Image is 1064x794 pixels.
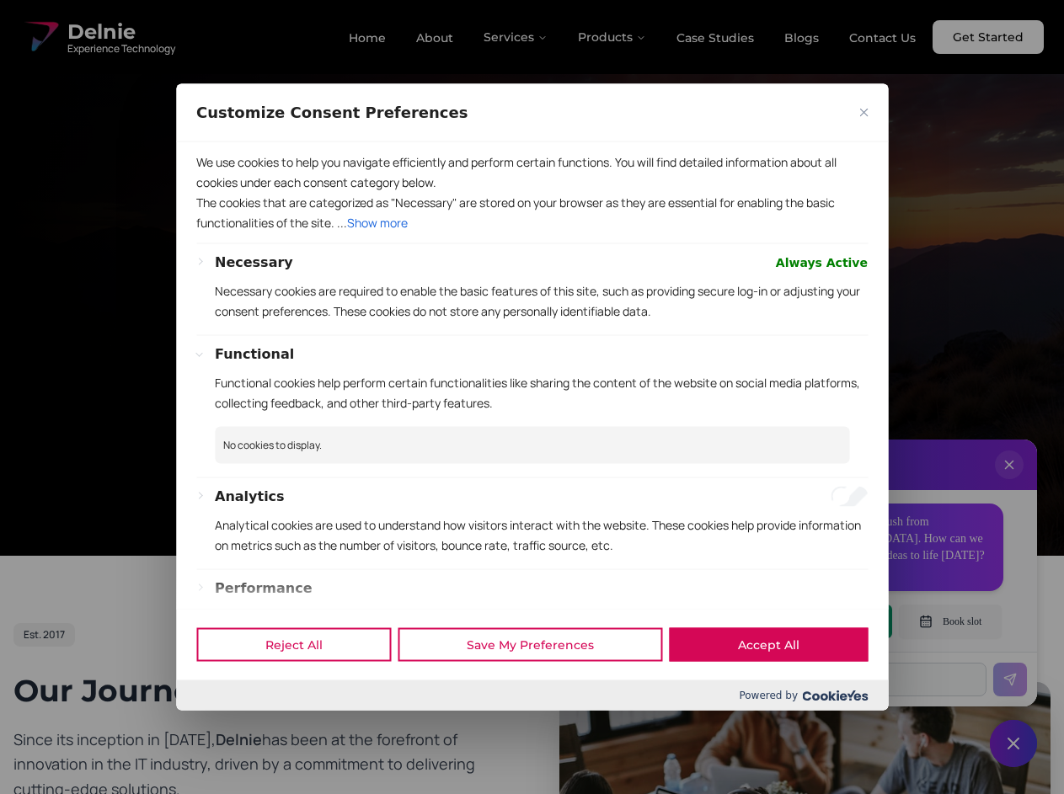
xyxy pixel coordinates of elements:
[215,252,293,272] button: Necessary
[196,192,868,232] p: The cookies that are categorized as "Necessary" are stored on your browser as they are essential ...
[831,486,868,506] input: Enable Analytics
[398,628,662,662] button: Save My Preferences
[196,152,868,192] p: We use cookies to help you navigate efficiently and perform certain functions. You will find deta...
[347,212,408,232] button: Show more
[859,108,868,116] img: Close
[215,486,285,506] button: Analytics
[776,252,868,272] span: Always Active
[176,680,888,711] div: Powered by
[669,628,868,662] button: Accept All
[196,628,391,662] button: Reject All
[215,426,849,463] p: No cookies to display.
[802,690,868,701] img: Cookieyes logo
[215,280,868,321] p: Necessary cookies are required to enable the basic features of this site, such as providing secur...
[215,514,868,555] p: Analytical cookies are used to understand how visitors interact with the website. These cookies h...
[215,372,868,413] p: Functional cookies help perform certain functionalities like sharing the content of the website o...
[196,102,468,122] span: Customize Consent Preferences
[215,344,294,364] button: Functional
